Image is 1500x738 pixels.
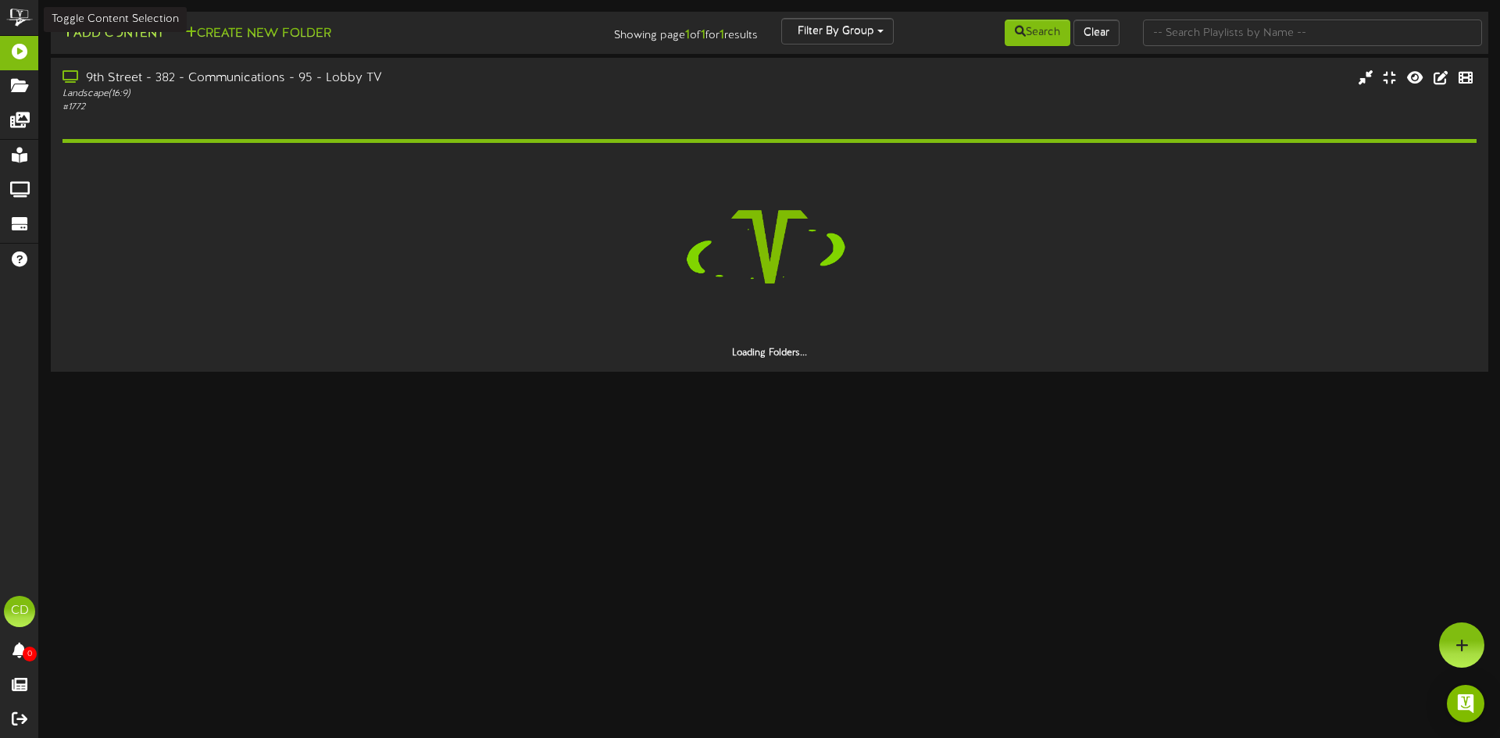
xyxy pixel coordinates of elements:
[1143,20,1482,46] input: -- Search Playlists by Name --
[62,70,638,87] div: 9th Street - 382 - Communications - 95 - Lobby TV
[1447,685,1484,722] div: Open Intercom Messenger
[1005,20,1070,46] button: Search
[1073,20,1120,46] button: Clear
[62,87,638,101] div: Landscape ( 16:9 )
[528,18,770,45] div: Showing page of for results
[732,348,807,358] strong: Loading Folders...
[57,24,169,44] button: Add Content
[180,24,336,44] button: Create New Folder
[781,18,894,45] button: Filter By Group
[701,28,705,42] strong: 1
[4,596,35,627] div: CD
[670,147,870,347] img: loading-spinner-5.png
[685,28,690,42] strong: 1
[720,28,724,42] strong: 1
[23,647,37,661] span: 0
[62,101,638,114] div: # 1772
